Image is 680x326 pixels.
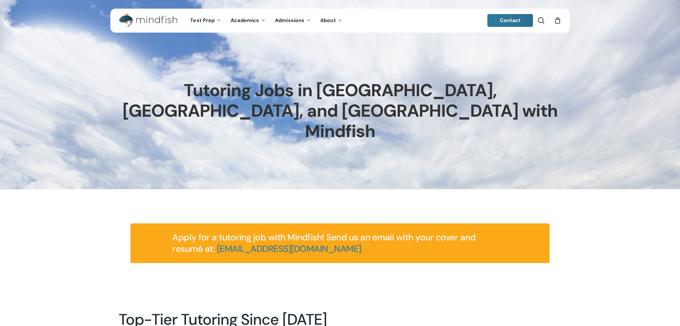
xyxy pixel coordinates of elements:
nav: Main Menu [185,9,347,33]
a: About [315,18,347,23]
a: Academics [226,18,270,23]
header: Main Menu [110,9,570,33]
a: Cart [554,17,561,24]
a: Admissions [270,18,315,23]
span: Apply for a tutoring job with Mindfish! Send us an email with your cover and resumé at: [172,231,476,255]
a: [EMAIL_ADDRESS][DOMAIN_NAME] [217,243,361,255]
span: About [320,17,336,24]
span: Contact [500,17,521,24]
span: Test Prep [190,17,215,24]
a: Test Prep [185,18,226,23]
span: Admissions [275,17,304,24]
a: Contact [487,14,533,27]
span: Tutoring Jobs in [GEOGRAPHIC_DATA], [GEOGRAPHIC_DATA], and [GEOGRAPHIC_DATA] with Mindfish [122,79,558,143]
span: Academics [231,17,259,24]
